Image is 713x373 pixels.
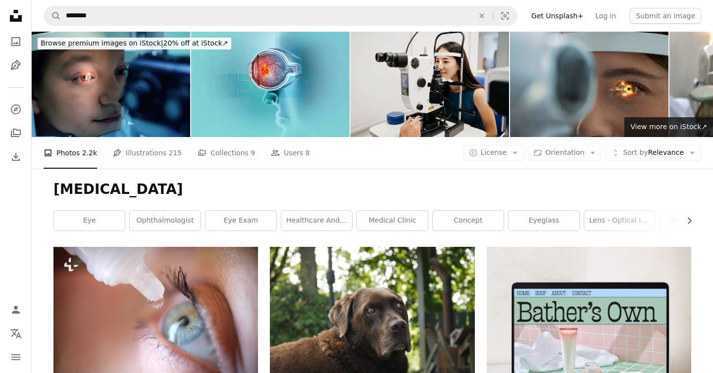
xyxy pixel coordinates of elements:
[6,55,26,75] a: Illustrations
[6,347,26,367] button: Menu
[509,211,579,231] a: eyeglass
[169,147,182,158] span: 215
[630,123,707,131] span: View more on iStock ↗
[44,6,517,26] form: Find visuals sitewide
[113,137,182,169] a: Illustrations 215
[205,211,276,231] a: eye exam
[525,8,589,24] a: Get Unsplash+
[6,123,26,143] a: Collections
[53,310,258,319] a: Drops from vial dripping into woman eye closeup. Conjunctivitis treatment concept
[44,6,61,25] button: Search Unsplash
[463,145,524,161] button: License
[493,6,517,25] button: Visual search
[6,147,26,167] a: Download History
[528,145,602,161] button: Orientation
[198,137,255,169] a: Collections 9
[53,181,691,198] h1: [MEDICAL_DATA]
[41,39,228,47] span: 20% off at iStock ↗
[306,147,310,158] span: 8
[32,32,237,55] a: Browse premium images on iStock|20% off at iStock↗
[270,319,474,328] a: a large brown dog sitting on top of a lush green field
[32,32,190,137] img: Girl Undergoing Eye Examination
[433,211,504,231] a: concept
[130,211,201,231] a: ophthalmologist
[545,148,584,156] span: Orientation
[191,32,350,137] img: Eye cancer, eye disease, cross section. 3d illustration
[680,211,691,231] button: scroll list to the right
[6,99,26,119] a: Explore
[251,147,255,158] span: 9
[589,8,622,24] a: Log in
[271,137,310,169] a: Users 8
[510,32,668,137] img: Young woman eye exam close up
[471,6,493,25] button: Clear
[6,324,26,343] button: Language
[281,211,352,231] a: healthcare and medicine
[41,39,163,47] span: Browse premium images on iStock |
[6,32,26,51] a: Photos
[606,145,701,161] button: Sort byRelevance
[481,148,507,156] span: License
[624,117,713,137] a: View more on iStock↗
[623,148,648,156] span: Sort by
[630,8,701,24] button: Submit an image
[357,211,428,231] a: medical clinic
[54,211,125,231] a: eye
[351,32,509,137] img: Your eyes are great
[623,148,684,158] span: Relevance
[584,211,655,231] a: lens - optical instrument
[6,300,26,320] a: Log in / Sign up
